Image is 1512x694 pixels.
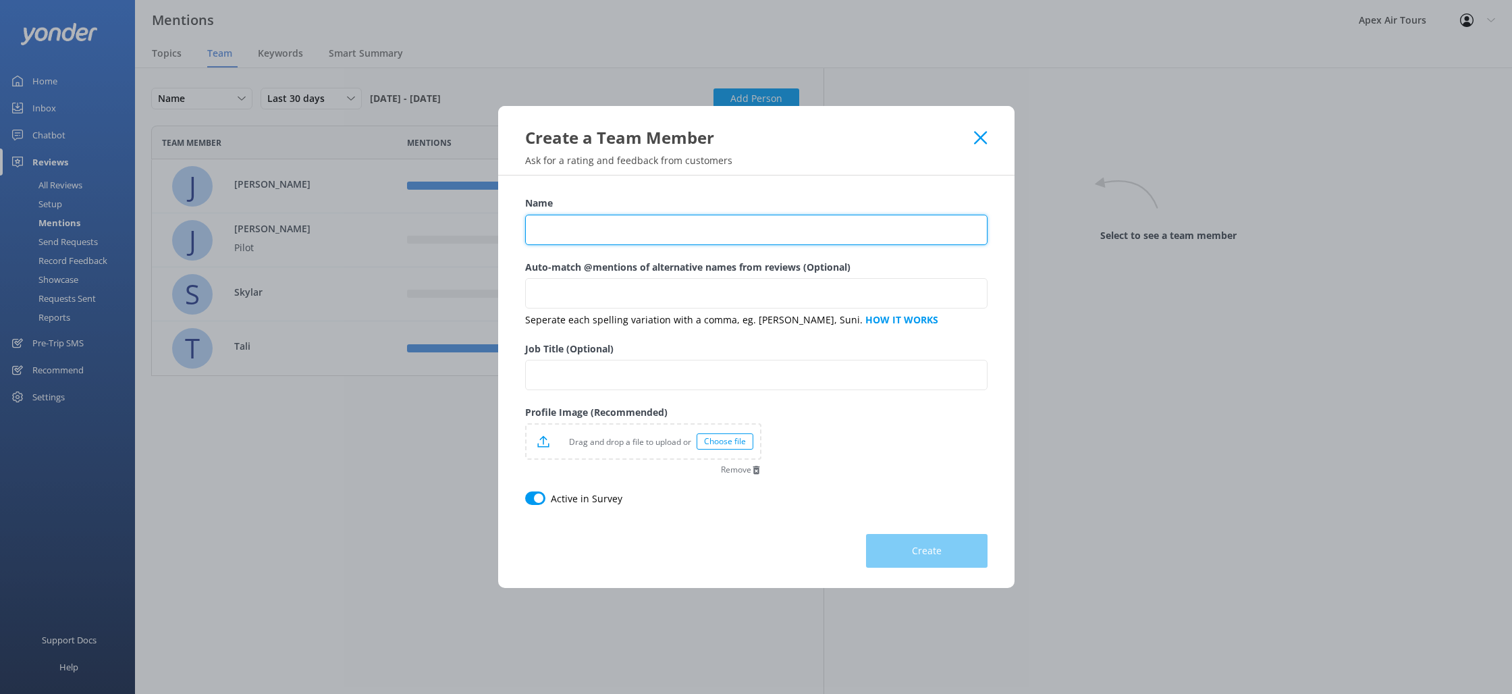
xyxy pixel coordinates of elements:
[525,196,988,211] label: Name
[974,131,987,144] button: Close
[721,466,751,474] span: Remove
[525,405,761,420] label: Profile Image (Recommended)
[525,260,988,275] label: Auto-match @mentions of alternative names from reviews (Optional)
[865,313,938,326] a: HOW IT WORKS
[549,435,697,448] p: Drag and drop a file to upload or
[525,313,988,327] p: Seperate each spelling variation with a comma, eg. [PERSON_NAME], Suni.
[525,342,988,356] label: Job Title (Optional)
[721,465,761,475] button: Remove
[525,126,975,149] div: Create a Team Member
[551,491,622,506] label: Active in Survey
[498,154,1015,167] p: Ask for a rating and feedback from customers
[697,433,753,450] div: Choose file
